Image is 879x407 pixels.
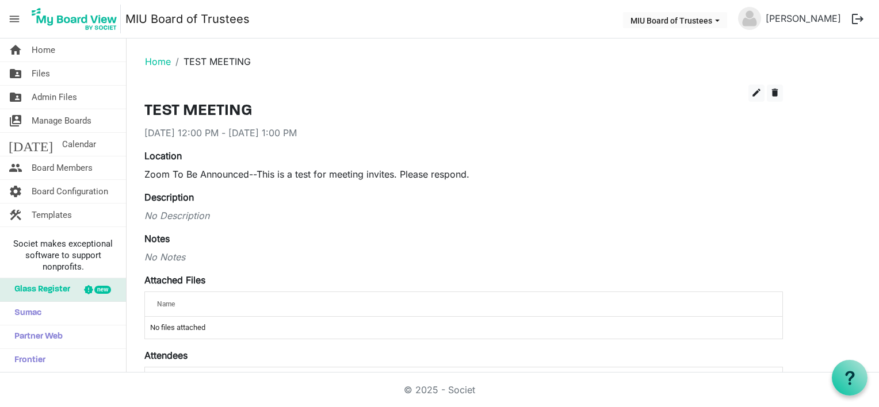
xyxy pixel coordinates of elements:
[32,156,93,179] span: Board Members
[9,278,70,301] span: Glass Register
[9,203,22,226] span: construction
[9,302,41,325] span: Sumac
[144,232,170,245] label: Notes
[62,133,96,156] span: Calendar
[767,85,783,102] button: delete
[144,167,783,181] div: Zoom To Be Announced--This is a test for meeting invites. Please respond.
[32,180,108,203] span: Board Configuration
[32,39,55,62] span: Home
[28,5,121,33] img: My Board View Logo
[144,102,783,121] h3: TEST MEETING
[171,55,251,68] li: TEST MEETING
[144,348,188,362] label: Attendees
[9,109,22,132] span: switch_account
[9,156,22,179] span: people
[32,203,72,226] span: Templates
[32,86,77,109] span: Admin Files
[751,87,762,98] span: edit
[9,349,45,372] span: Frontier
[144,126,783,140] div: [DATE] 12:00 PM - [DATE] 1:00 PM
[94,286,111,294] div: new
[761,7,846,30] a: [PERSON_NAME]
[32,62,50,85] span: Files
[9,133,53,156] span: [DATE]
[144,190,194,204] label: Description
[770,87,780,98] span: delete
[125,7,250,30] a: MIU Board of Trustees
[144,250,783,264] div: No Notes
[846,7,870,31] button: logout
[157,300,175,308] span: Name
[32,109,91,132] span: Manage Boards
[5,238,121,272] span: Societ makes exceptional software to support nonprofits.
[9,180,22,203] span: settings
[623,12,727,28] button: MIU Board of Trustees dropdownbutton
[3,8,25,30] span: menu
[145,317,782,339] td: No files attached
[9,39,22,62] span: home
[404,384,475,396] a: © 2025 - Societ
[9,86,22,109] span: folder_shared
[144,273,205,287] label: Attached Files
[144,149,182,163] label: Location
[9,62,22,85] span: folder_shared
[738,7,761,30] img: no-profile-picture.svg
[145,56,171,67] a: Home
[748,85,765,102] button: edit
[144,209,783,222] div: No Description
[9,325,63,348] span: Partner Web
[28,5,125,33] a: My Board View Logo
